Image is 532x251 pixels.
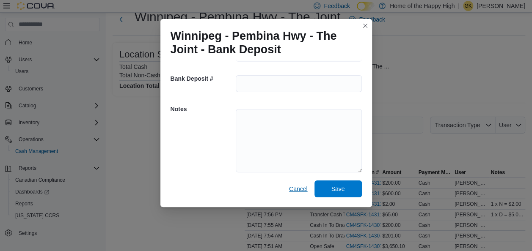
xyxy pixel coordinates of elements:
[171,70,234,87] h5: Bank Deposit #
[314,180,362,197] button: Save
[171,101,234,117] h5: Notes
[331,185,345,193] span: Save
[286,180,311,197] button: Cancel
[289,185,308,193] span: Cancel
[171,29,355,56] h1: Winnipeg - Pembina Hwy - The Joint - Bank Deposit
[360,21,370,31] button: Closes this modal window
